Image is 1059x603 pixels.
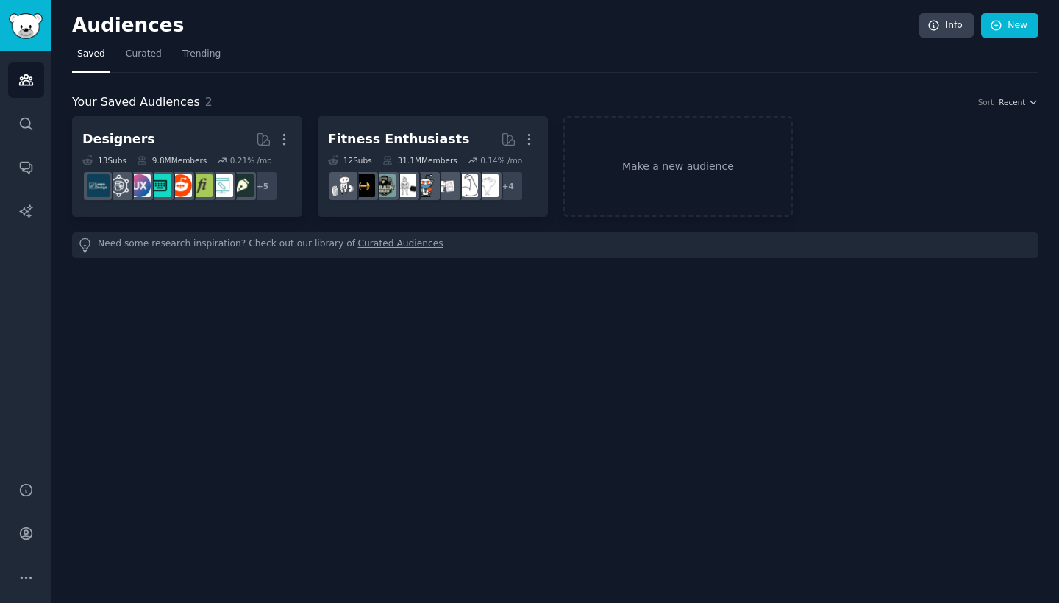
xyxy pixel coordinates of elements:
[231,174,254,197] img: graphic_design
[107,174,130,197] img: userexperience
[149,174,171,197] img: UI_Design
[230,155,272,165] div: 0.21 % /mo
[87,174,110,197] img: learndesign
[169,174,192,197] img: logodesign
[182,48,221,61] span: Trending
[121,43,167,73] a: Curated
[126,48,162,61] span: Curated
[358,238,443,253] a: Curated Audiences
[190,174,213,197] img: typography
[72,43,110,73] a: Saved
[563,116,794,217] a: Make a new audience
[332,174,354,197] img: weightroom
[82,155,126,165] div: 13 Sub s
[373,174,396,197] img: GymMotivation
[247,171,278,201] div: + 5
[72,93,200,112] span: Your Saved Audiences
[414,174,437,197] img: Health
[318,116,548,217] a: Fitness Enthusiasts12Subs31.1MMembers0.14% /mo+4Fitnessstrength_trainingloseitHealthGYMGymMotivat...
[328,155,372,165] div: 12 Sub s
[72,14,919,38] h2: Audiences
[480,155,522,165] div: 0.14 % /mo
[999,97,1025,107] span: Recent
[999,97,1038,107] button: Recent
[77,48,105,61] span: Saved
[72,116,302,217] a: Designers13Subs9.8MMembers0.21% /mo+5graphic_designweb_designtypographylogodesignUI_DesignUXDesig...
[82,130,155,149] div: Designers
[476,174,499,197] img: Fitness
[72,232,1038,258] div: Need some research inspiration? Check out our library of
[455,174,478,197] img: strength_training
[978,97,994,107] div: Sort
[919,13,974,38] a: Info
[128,174,151,197] img: UXDesign
[137,155,207,165] div: 9.8M Members
[205,95,213,109] span: 2
[352,174,375,197] img: workout
[210,174,233,197] img: web_design
[382,155,457,165] div: 31.1M Members
[981,13,1038,38] a: New
[435,174,457,197] img: loseit
[328,130,470,149] div: Fitness Enthusiasts
[493,171,524,201] div: + 4
[177,43,226,73] a: Trending
[9,13,43,39] img: GummySearch logo
[393,174,416,197] img: GYM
